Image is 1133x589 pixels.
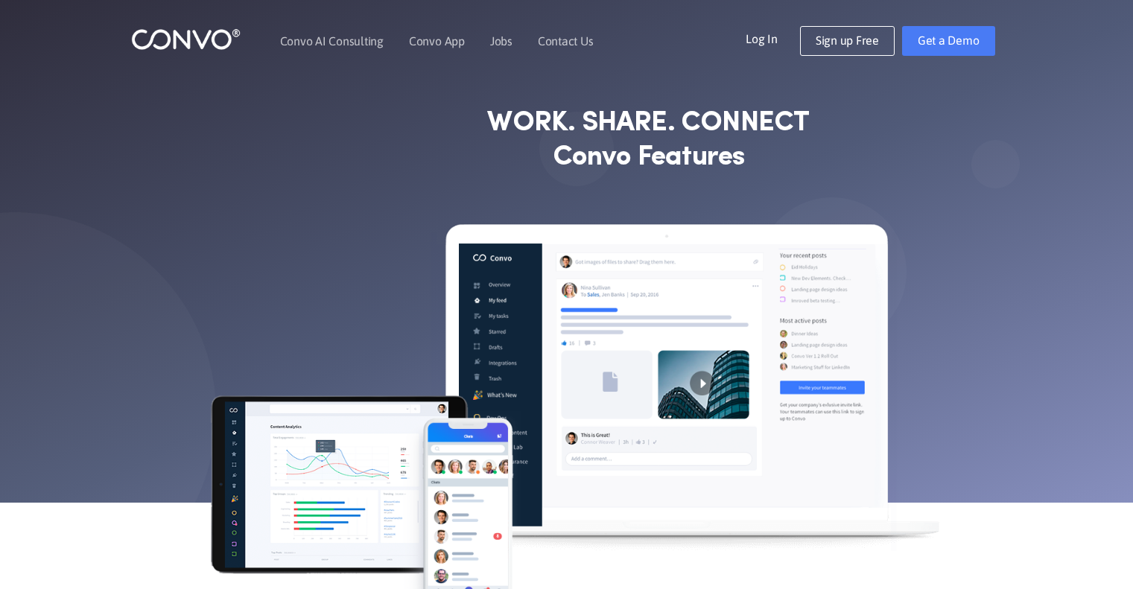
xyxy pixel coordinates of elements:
[490,35,512,47] a: Jobs
[800,26,895,56] a: Sign up Free
[746,26,800,50] a: Log In
[409,35,465,47] a: Convo App
[902,26,995,56] a: Get a Demo
[487,106,809,174] strong: WORK. SHARE. CONNECT Convo Features
[971,139,1021,189] img: shape_not_found
[280,35,384,47] a: Convo AI Consulting
[131,28,241,51] img: logo_1.png
[538,35,594,47] a: Contact Us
